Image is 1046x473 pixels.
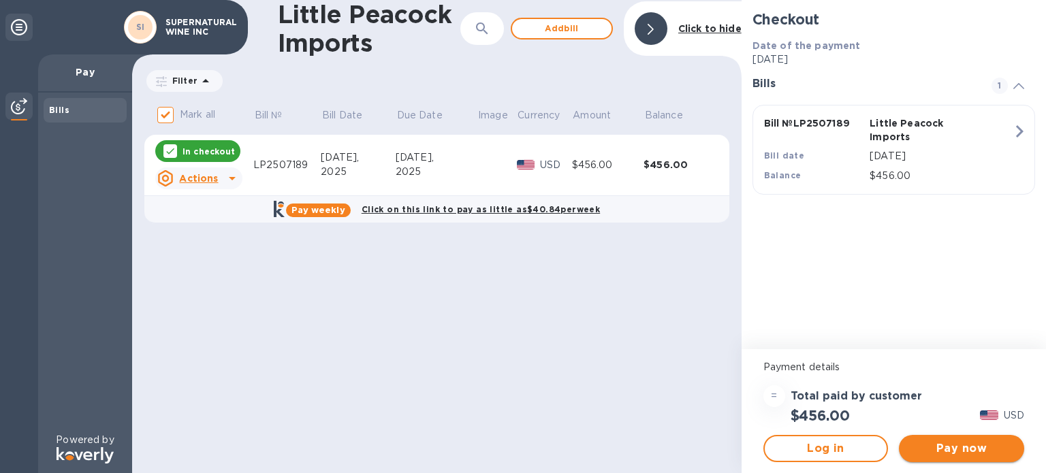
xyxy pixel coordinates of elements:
span: Add bill [523,20,601,37]
h2: $456.00 [791,407,850,424]
p: USD [1004,408,1024,423]
b: Click on this link to pay as little as $40.84 per week [362,204,600,214]
div: 2025 [396,165,477,179]
p: Currency [518,108,560,123]
span: Balance [645,108,701,123]
div: 2025 [321,165,396,179]
b: Date of the payment [752,40,861,51]
p: Image [478,108,508,123]
span: Pay now [910,440,1013,457]
button: Bill №LP2507189Little Peacock ImportsBill date[DATE]Balance$456.00 [752,105,1035,195]
p: Balance [645,108,683,123]
img: USD [980,410,998,420]
button: Addbill [511,18,613,39]
b: Bill date [764,150,805,161]
p: Filter [167,75,197,86]
p: Bill Date [322,108,362,123]
p: Due Date [397,108,443,123]
p: Bill № LP2507189 [764,116,865,130]
p: Pay [49,65,121,79]
div: = [763,385,785,407]
h3: Total paid by customer [791,390,922,403]
span: Bill Date [322,108,380,123]
p: $456.00 [870,169,1013,183]
b: Balance [764,170,802,180]
p: Bill № [255,108,283,123]
img: USD [517,160,535,169]
button: Log in [763,435,889,462]
div: [DATE], [321,150,396,165]
b: Bills [49,105,69,115]
u: Actions [179,173,218,184]
b: Pay weekly [291,205,345,215]
p: [DATE] [752,52,1035,67]
p: Powered by [56,433,114,447]
span: Log in [776,440,876,457]
p: SUPERNATURAL WINE INC [165,18,234,37]
b: Click to hide [678,23,742,34]
p: Mark all [180,108,215,122]
p: Payment details [763,360,1024,374]
div: $456.00 [644,158,716,172]
div: [DATE], [396,150,477,165]
span: 1 [992,78,1008,94]
img: Logo [57,447,114,463]
div: $456.00 [572,158,644,172]
h3: Bills [752,78,975,91]
h2: Checkout [752,11,1035,28]
button: Pay now [899,435,1024,462]
b: SI [136,22,145,32]
span: Bill № [255,108,300,123]
div: LP2507189 [253,158,321,172]
p: Amount [573,108,611,123]
p: USD [540,158,571,172]
span: Amount [573,108,629,123]
p: [DATE] [870,149,1013,163]
p: Little Peacock Imports [870,116,970,144]
span: Due Date [397,108,460,123]
p: In checkout [183,146,235,157]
